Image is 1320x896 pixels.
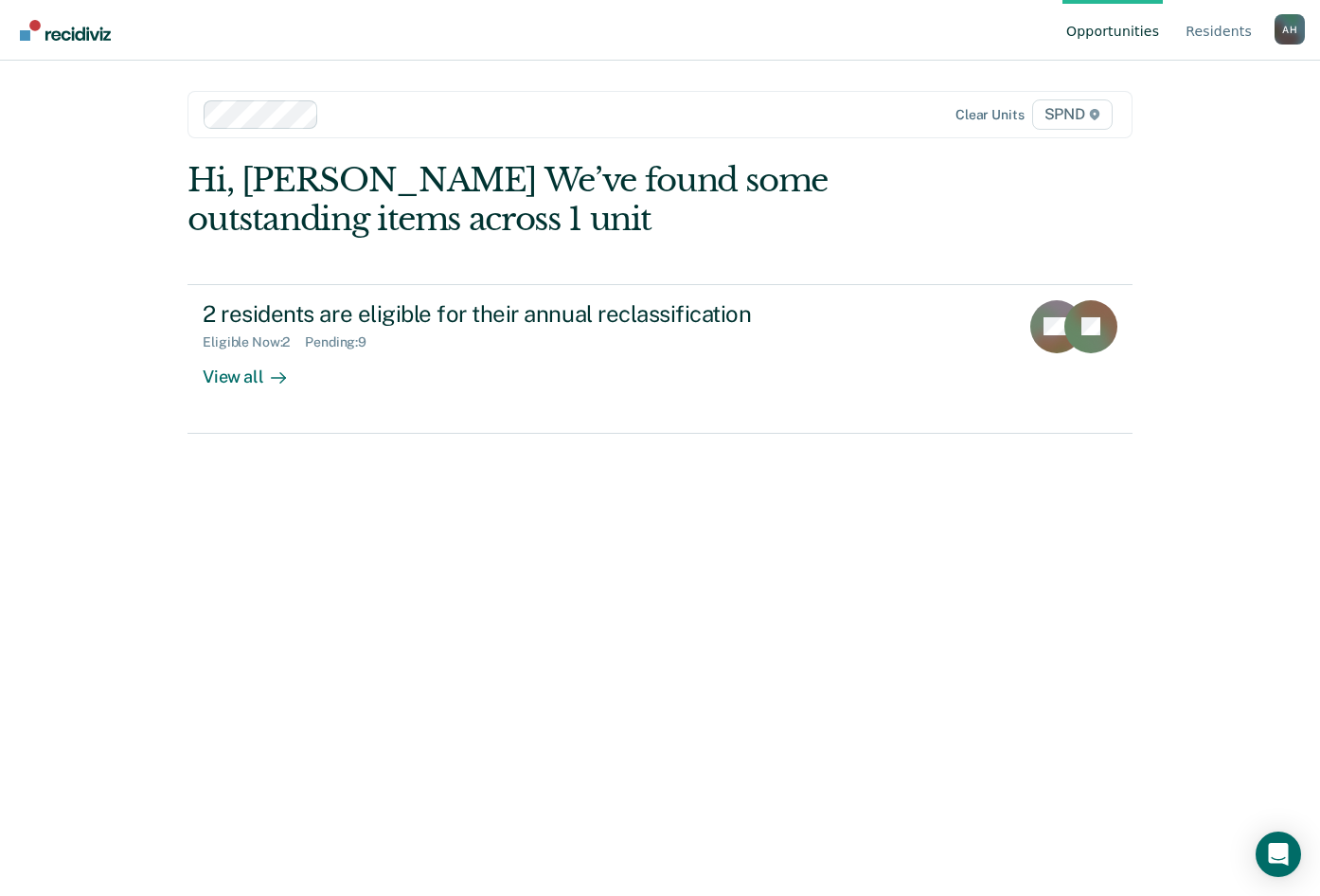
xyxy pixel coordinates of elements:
[187,284,1133,434] a: 2 residents are eligible for their annual reclassificationEligible Now:2Pending:9View all
[1032,99,1113,130] span: SPND
[187,161,943,239] div: Hi, [PERSON_NAME] We’ve found some outstanding items across 1 unit
[203,334,305,350] div: Eligible Now : 2
[1256,832,1301,877] div: Open Intercom Messenger
[203,350,309,387] div: View all
[1275,14,1305,45] div: A H
[1275,14,1305,45] button: Profile dropdown button
[305,334,382,350] div: Pending : 9
[955,107,1025,123] div: Clear units
[20,20,111,41] img: Recidiviz
[203,300,867,328] div: 2 residents are eligible for their annual reclassification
